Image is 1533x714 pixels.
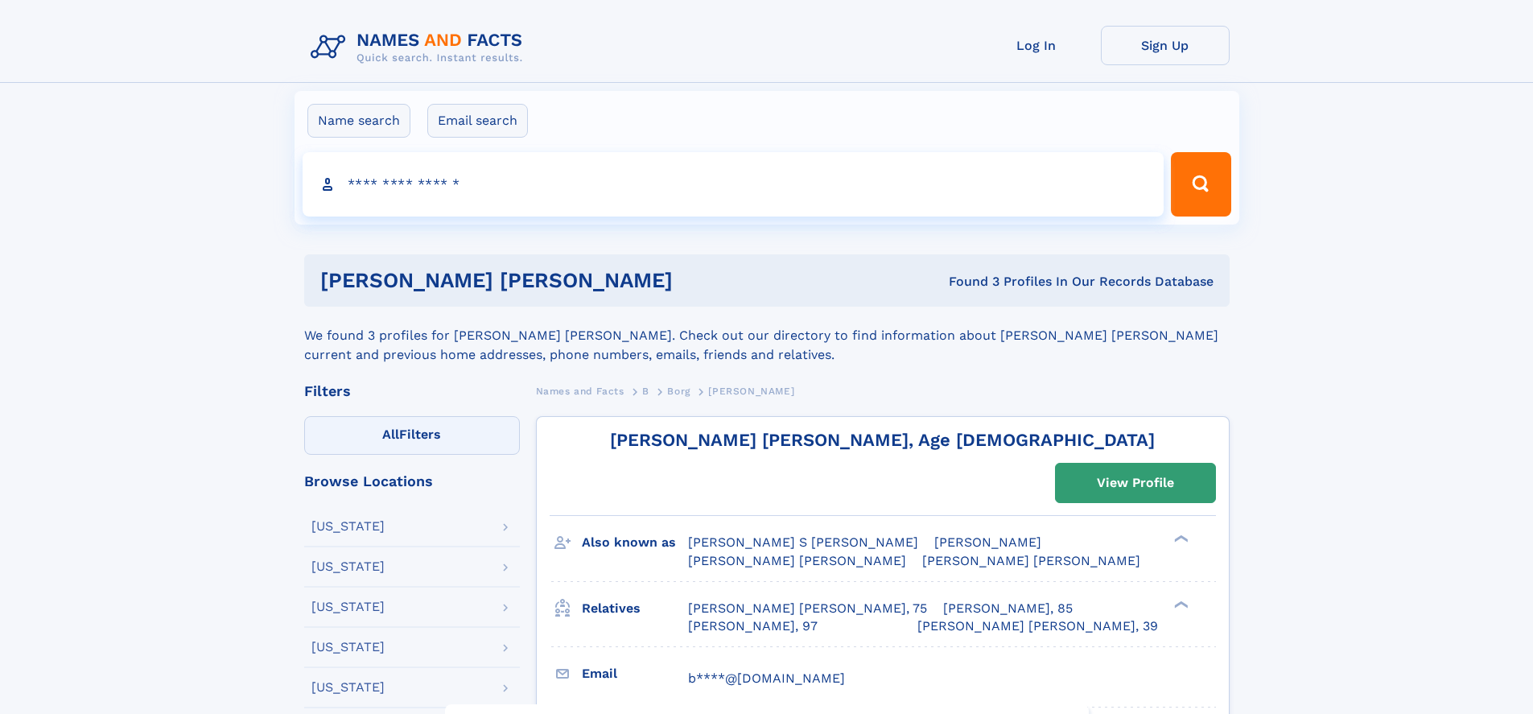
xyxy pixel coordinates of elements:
[582,660,688,687] h3: Email
[1171,152,1230,217] button: Search Button
[688,534,918,550] span: [PERSON_NAME] S [PERSON_NAME]
[1170,599,1189,609] div: ❯
[943,600,1073,617] a: [PERSON_NAME], 85
[708,386,794,397] span: [PERSON_NAME]
[304,26,536,69] img: Logo Names and Facts
[311,520,385,533] div: [US_STATE]
[667,381,690,401] a: Borg
[972,26,1101,65] a: Log In
[311,681,385,694] div: [US_STATE]
[1170,534,1189,544] div: ❯
[311,601,385,613] div: [US_STATE]
[1097,464,1174,501] div: View Profile
[427,104,528,138] label: Email search
[688,617,818,635] a: [PERSON_NAME], 97
[610,430,1155,450] a: [PERSON_NAME] [PERSON_NAME], Age [DEMOGRAPHIC_DATA]
[320,270,811,291] h1: [PERSON_NAME] [PERSON_NAME]
[642,381,649,401] a: B
[1056,464,1215,502] a: View Profile
[304,474,520,489] div: Browse Locations
[582,529,688,556] h3: Also known as
[667,386,690,397] span: Borg
[934,534,1041,550] span: [PERSON_NAME]
[311,641,385,654] div: [US_STATE]
[307,104,410,138] label: Name search
[922,553,1140,568] span: [PERSON_NAME] [PERSON_NAME]
[642,386,649,397] span: B
[917,617,1158,635] a: [PERSON_NAME] [PERSON_NAME], 39
[582,595,688,622] h3: Relatives
[311,560,385,573] div: [US_STATE]
[810,273,1214,291] div: Found 3 Profiles In Our Records Database
[688,600,927,617] a: [PERSON_NAME] [PERSON_NAME], 75
[304,384,520,398] div: Filters
[1101,26,1230,65] a: Sign Up
[304,307,1230,365] div: We found 3 profiles for [PERSON_NAME] [PERSON_NAME]. Check out our directory to find information ...
[303,152,1164,217] input: search input
[304,416,520,455] label: Filters
[688,553,906,568] span: [PERSON_NAME] [PERSON_NAME]
[536,381,624,401] a: Names and Facts
[382,427,399,442] span: All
